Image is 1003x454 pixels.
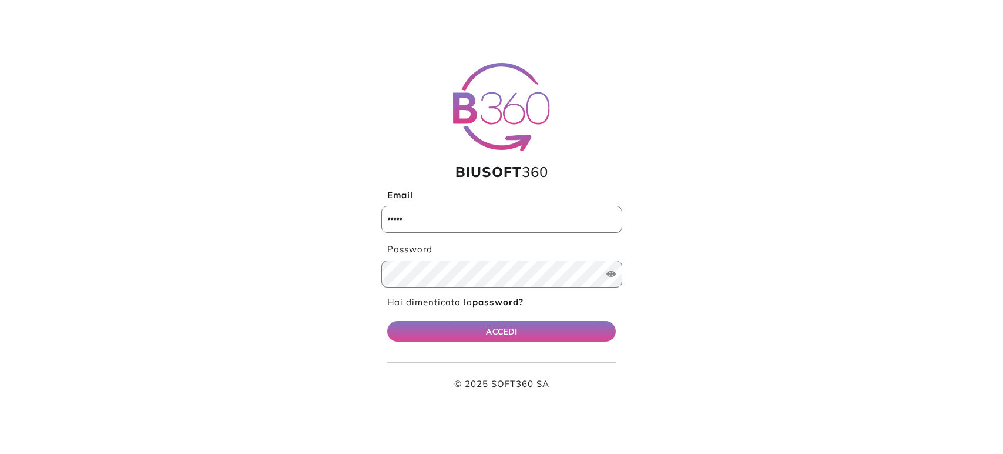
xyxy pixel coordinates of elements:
[387,321,616,342] button: ACCEDI
[472,296,524,308] b: password?
[387,378,616,391] p: © 2025 SOFT360 SA
[381,243,622,256] label: Password
[381,163,622,181] h1: 360
[387,189,413,201] b: Email
[387,296,524,308] a: Hai dimenticato lapassword?
[455,163,522,181] span: BIUSOFT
